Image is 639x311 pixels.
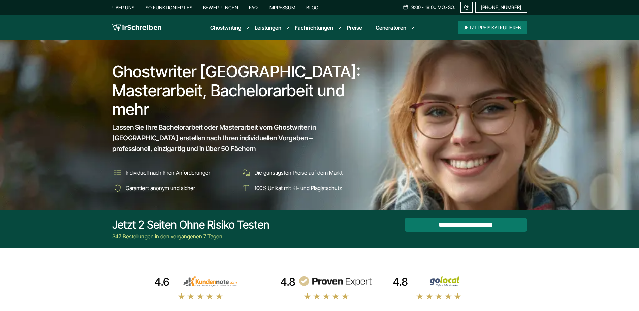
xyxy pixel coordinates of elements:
[203,5,238,10] a: Bewertungen
[241,183,252,194] img: 100% Unikat mit KI- und Plagiatschutz
[458,21,527,34] button: Jetzt Preis kalkulieren
[376,24,406,32] a: Generatoren
[280,275,295,289] div: 4.8
[249,5,258,10] a: FAQ
[112,122,353,154] span: Lassen Sie Ihre Bachelorarbeit oder Masterarbeit vom Ghostwriter in [GEOGRAPHIC_DATA] erstellen n...
[481,5,521,10] span: [PHONE_NUMBER]
[112,218,269,232] div: Jetzt 2 Seiten ohne Risiko testen
[112,23,161,33] img: logo wirschreiben
[112,5,135,10] a: Über uns
[416,292,462,300] img: stars
[306,5,318,10] a: Blog
[146,5,192,10] a: So funktioniert es
[112,62,365,119] h1: Ghostwriter [GEOGRAPHIC_DATA]: Masterarbeit, Bachelorarbeit und mehr
[172,276,246,287] img: kundennote
[475,2,527,13] a: [PHONE_NUMBER]
[154,275,169,289] div: 4.6
[411,5,455,10] span: 9:00 - 18:00 Mo.-So.
[269,5,296,10] a: Impressum
[241,183,365,194] li: 100% Unikat mit KI- und Plagiatschutz
[464,5,470,10] img: Email
[347,24,362,31] a: Preise
[112,232,269,240] div: 347 Bestellungen in den vergangenen 7 Tagen
[393,275,408,289] div: 4.8
[241,167,252,178] img: Die günstigsten Preise auf dem Markt
[403,4,409,10] img: Schedule
[295,24,333,32] a: Fachrichtungen
[303,292,349,300] img: stars
[241,167,365,178] li: Die günstigsten Preise auf dem Markt
[255,24,281,32] a: Leistungen
[178,292,223,300] img: stars
[298,276,372,287] img: provenexpert reviews
[112,167,236,178] li: Individuell nach Ihren Anforderungen
[112,183,236,194] li: Garantiert anonym und sicher
[210,24,241,32] a: Ghostwriting
[112,183,123,194] img: Garantiert anonym und sicher
[112,167,123,178] img: Individuell nach Ihren Anforderungen
[411,276,485,287] img: Wirschreiben Bewertungen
